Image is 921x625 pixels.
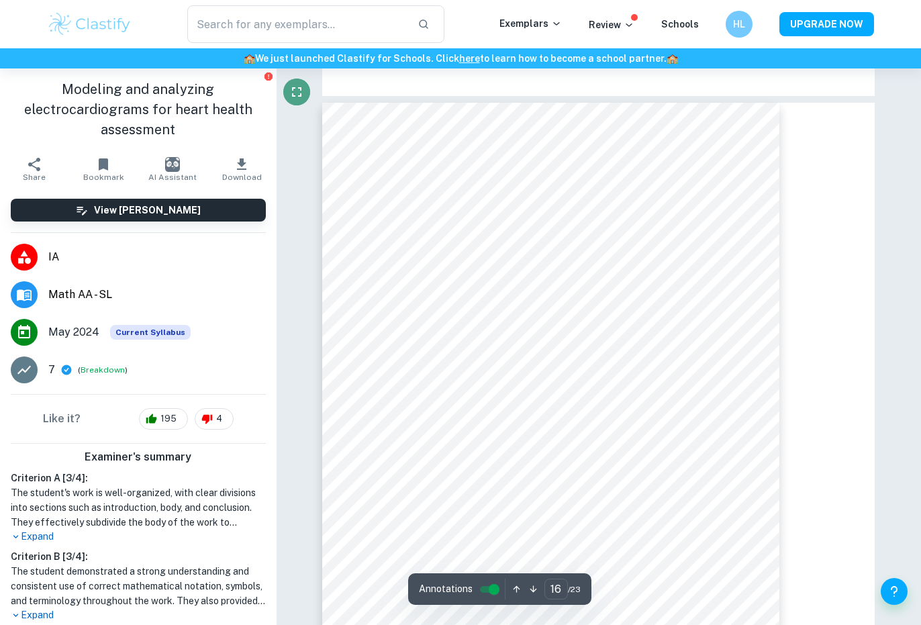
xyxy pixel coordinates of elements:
[78,364,128,377] span: ( )
[459,53,480,64] a: here
[11,471,266,485] h6: Criterion A [ 3 / 4 ]:
[11,485,266,530] h1: The student's work is well-organized, with clear divisions into sections such as introduction, bo...
[48,249,266,265] span: IA
[3,51,918,66] h6: We just launched Clastify for Schools. Click to learn how to become a school partner.
[138,150,207,188] button: AI Assistant
[43,411,81,427] h6: Like it?
[11,549,266,564] h6: Criterion B [ 3 / 4 ]:
[11,530,266,544] p: Expand
[499,16,562,31] p: Exemplars
[726,11,753,38] button: HL
[209,412,230,426] span: 4
[110,325,191,340] span: Current Syllabus
[48,324,99,340] span: May 2024
[94,203,201,218] h6: View [PERSON_NAME]
[110,325,191,340] div: This exemplar is based on the current syllabus. Feel free to refer to it for inspiration/ideas wh...
[283,79,310,105] button: Fullscreen
[881,578,908,605] button: Help and Feedback
[419,582,473,596] span: Annotations
[11,608,266,622] p: Expand
[47,11,132,38] img: Clastify logo
[222,173,262,182] span: Download
[11,79,266,140] h1: Modeling and analyzing electrocardiograms for heart health assessment
[244,53,255,64] span: 🏫
[667,53,678,64] span: 🏫
[69,150,138,188] button: Bookmark
[148,173,197,182] span: AI Assistant
[48,362,55,378] p: 7
[139,408,188,430] div: 195
[23,173,46,182] span: Share
[81,364,125,376] button: Breakdown
[195,408,234,430] div: 4
[732,17,747,32] h6: HL
[165,157,180,172] img: AI Assistant
[48,287,266,303] span: Math AA - SL
[187,5,407,43] input: Search for any exemplars...
[83,173,124,182] span: Bookmark
[589,17,634,32] p: Review
[5,449,271,465] h6: Examiner's summary
[11,199,266,222] button: View [PERSON_NAME]
[568,583,581,595] span: / 23
[264,71,274,81] button: Report issue
[207,150,277,188] button: Download
[153,412,184,426] span: 195
[661,19,699,30] a: Schools
[11,564,266,608] h1: The student demonstrated a strong understanding and consistent use of correct mathematical notati...
[779,12,874,36] button: UPGRADE NOW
